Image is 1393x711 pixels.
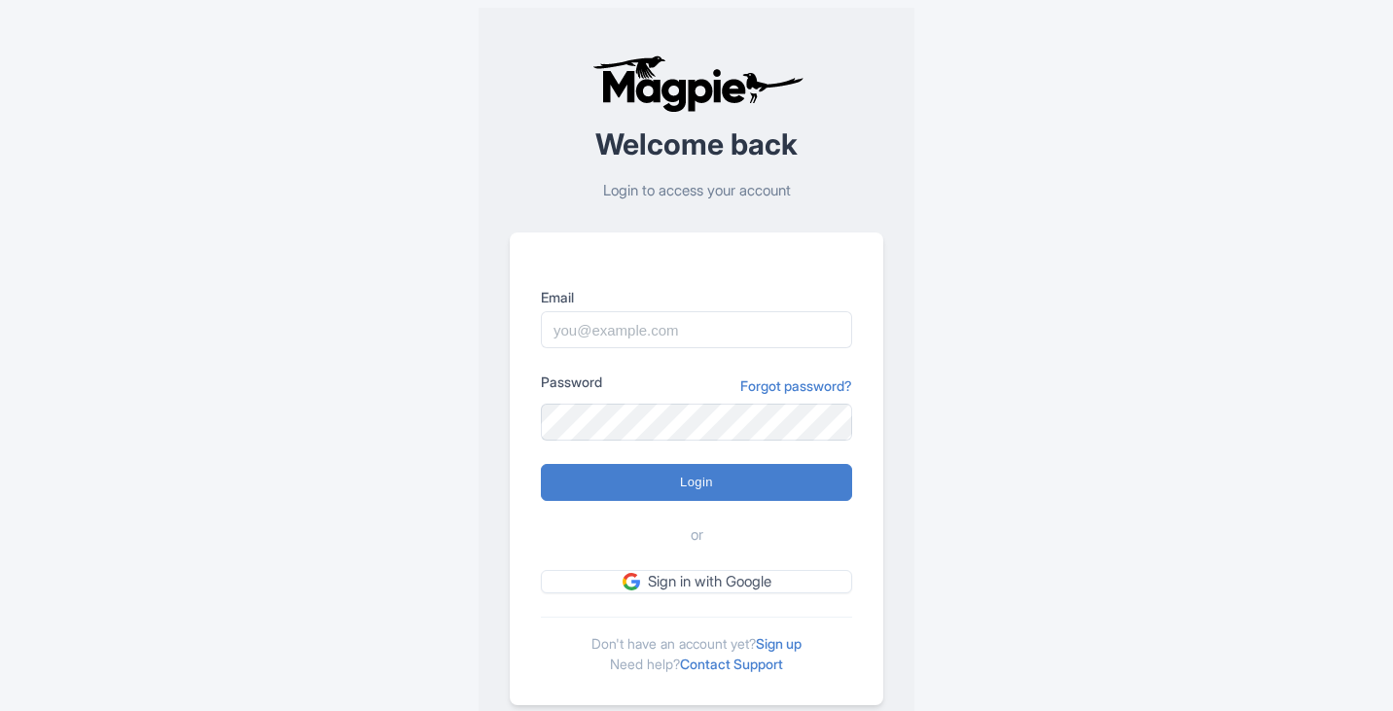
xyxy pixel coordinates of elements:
a: Sign in with Google [541,570,852,594]
img: logo-ab69f6fb50320c5b225c76a69d11143b.png [588,54,806,113]
label: Password [541,372,602,392]
img: google.svg [623,573,640,590]
p: Login to access your account [510,180,883,202]
label: Email [541,287,852,307]
input: you@example.com [541,311,852,348]
h2: Welcome back [510,128,883,160]
a: Forgot password? [740,375,852,396]
div: Don't have an account yet? Need help? [541,617,852,674]
a: Sign up [756,635,802,652]
a: Contact Support [680,656,783,672]
input: Login [541,464,852,501]
span: or [691,524,703,547]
